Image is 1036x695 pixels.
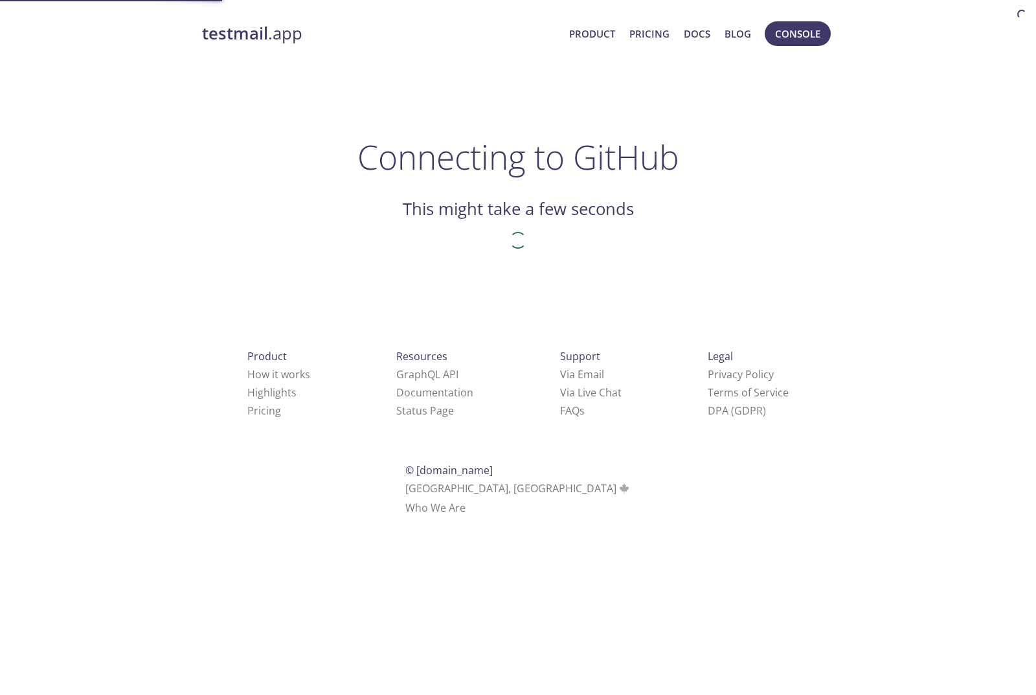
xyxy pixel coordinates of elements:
[357,137,679,176] h1: Connecting to GitHub
[708,367,774,382] a: Privacy Policy
[405,501,466,515] a: Who We Are
[403,198,634,220] h2: This might take a few seconds
[247,349,287,363] span: Product
[684,25,710,42] a: Docs
[580,404,585,418] span: s
[708,404,766,418] a: DPA (GDPR)
[202,22,268,45] strong: testmail
[560,367,604,382] a: Via Email
[247,385,297,400] a: Highlights
[560,404,585,418] a: FAQ
[396,367,458,382] a: GraphQL API
[569,25,615,42] a: Product
[775,25,820,42] span: Console
[405,481,631,496] span: [GEOGRAPHIC_DATA], [GEOGRAPHIC_DATA]
[396,404,454,418] a: Status Page
[708,349,733,363] span: Legal
[629,25,670,42] a: Pricing
[560,349,600,363] span: Support
[202,23,559,45] a: testmail.app
[396,349,447,363] span: Resources
[560,385,622,400] a: Via Live Chat
[247,367,310,382] a: How it works
[765,21,831,46] button: Console
[708,385,789,400] a: Terms of Service
[396,385,473,400] a: Documentation
[247,404,281,418] a: Pricing
[405,463,493,477] span: © [DOMAIN_NAME]
[725,25,751,42] a: Blog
